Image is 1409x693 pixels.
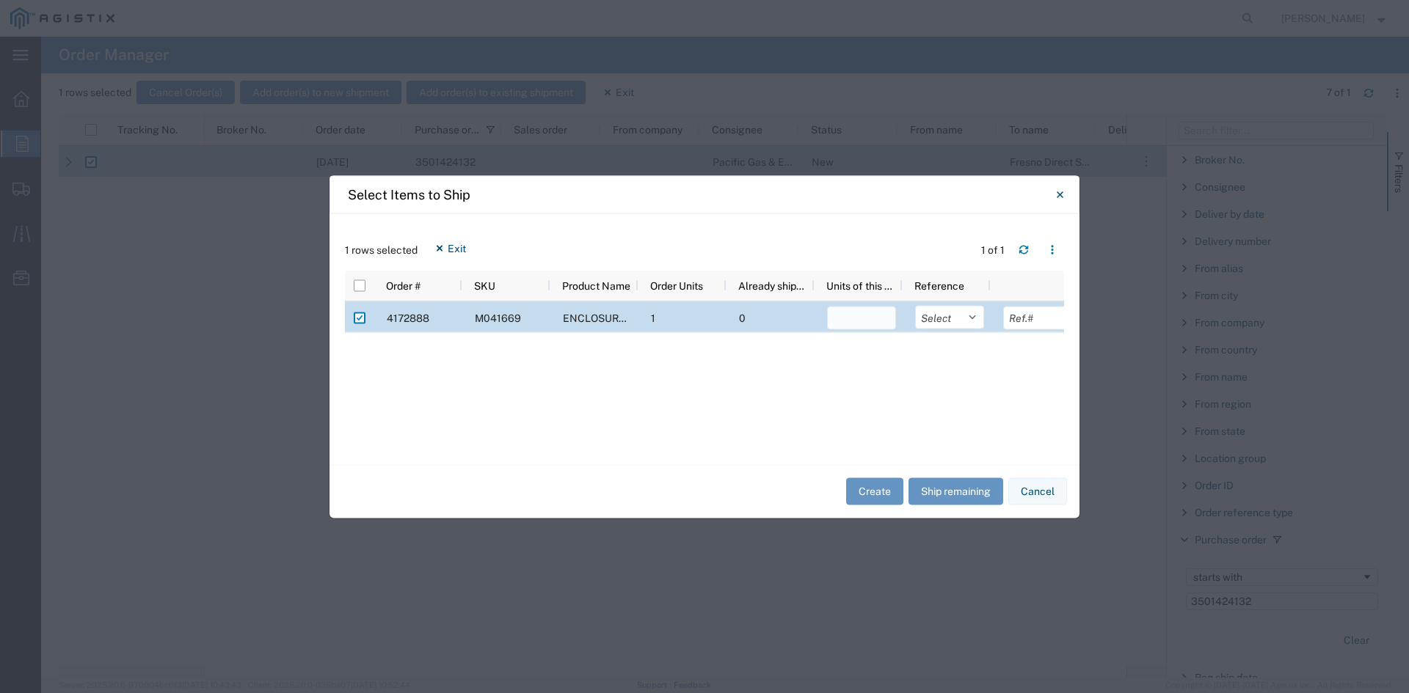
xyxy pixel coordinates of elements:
[826,279,897,291] span: Units of this shipment
[650,279,703,291] span: Order Units
[474,279,495,291] span: SKU
[475,312,521,323] span: M041669
[1003,306,1072,329] input: Ref.#
[739,312,746,323] span: 0
[1045,180,1074,209] button: Close
[563,312,770,323] span: ENCLOSURE ASSY EQPM FULL 3"X5'X4'6"
[981,242,1007,257] div: 1 of 1
[387,312,429,323] span: 4172888
[1008,478,1067,505] button: Cancel
[909,478,1003,505] button: Ship remaining
[738,279,809,291] span: Already shipped
[562,279,630,291] span: Product Name
[423,236,478,260] button: Exit
[651,312,655,323] span: 1
[348,185,470,205] h4: Select Items to Ship
[846,478,903,505] button: Create
[914,279,964,291] span: Reference
[1012,238,1035,262] button: Refresh table
[345,242,418,257] span: 1 rows selected
[386,279,420,291] span: Order #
